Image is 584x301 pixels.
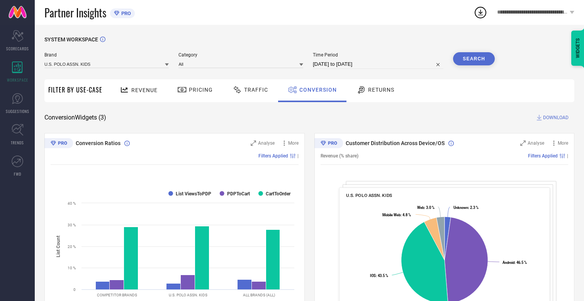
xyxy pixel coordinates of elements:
span: Traffic [244,87,268,93]
span: Returns [368,87,394,93]
span: | [567,153,568,159]
span: FWD [14,171,21,177]
tspan: IOS [370,274,376,278]
svg: Zoom [251,140,256,146]
span: Partner Insights [44,5,106,21]
text: : 4.8 % [382,213,411,217]
span: | [297,153,299,159]
span: More [558,140,568,146]
text: List ViewsToPDP [176,191,211,197]
text: 20 % [68,245,76,249]
text: 30 % [68,223,76,227]
text: PDPToCart [227,191,250,197]
tspan: Web [417,205,424,210]
span: Analyse [528,140,544,146]
span: Filters Applied [528,153,558,159]
div: Open download list [474,5,487,19]
text: 0 [73,287,76,292]
tspan: Mobile Web [382,213,401,217]
text: CartToOrder [266,191,291,197]
text: COMPETITOR BRANDS [97,293,137,297]
svg: Zoom [520,140,526,146]
div: Premium [44,138,73,150]
div: Premium [314,138,343,150]
span: Revenue (% share) [321,153,358,159]
span: U.S. POLO ASSN. KIDS [346,193,392,198]
span: Analyse [258,140,275,146]
span: Conversion Ratios [76,140,121,146]
text: : 3.0 % [417,205,434,210]
span: WORKSPACE [7,77,28,83]
text: ALL BRANDS (ALL) [243,293,275,297]
span: Pricing [189,87,213,93]
span: Revenue [131,87,158,93]
span: Conversion [299,87,337,93]
text: 40 % [68,201,76,205]
text: : 43.5 % [370,274,388,278]
tspan: List Count [56,235,61,257]
text: : 46.5 % [503,260,527,265]
span: Time Period [313,52,443,58]
span: More [288,140,299,146]
text: : 2.3 % [453,205,478,210]
span: Filters Applied [258,153,288,159]
span: TRENDS [11,140,24,145]
span: Filter By Use-Case [48,85,102,94]
tspan: Android [503,260,514,265]
span: SUGGESTIONS [6,108,29,114]
span: Conversion Widgets ( 3 ) [44,114,106,121]
span: Brand [44,52,169,58]
span: DOWNLOAD [543,114,569,121]
span: PRO [119,10,131,16]
text: 10 % [68,266,76,270]
input: Select time period [313,60,443,69]
button: Search [453,52,495,65]
tspan: Unknown [453,205,468,210]
span: SCORECARDS [6,46,29,51]
span: SYSTEM WORKSPACE [44,36,98,43]
span: Category [178,52,303,58]
text: U.S. POLO ASSN. KIDS [169,293,207,297]
span: Customer Distribution Across Device/OS [346,140,445,146]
